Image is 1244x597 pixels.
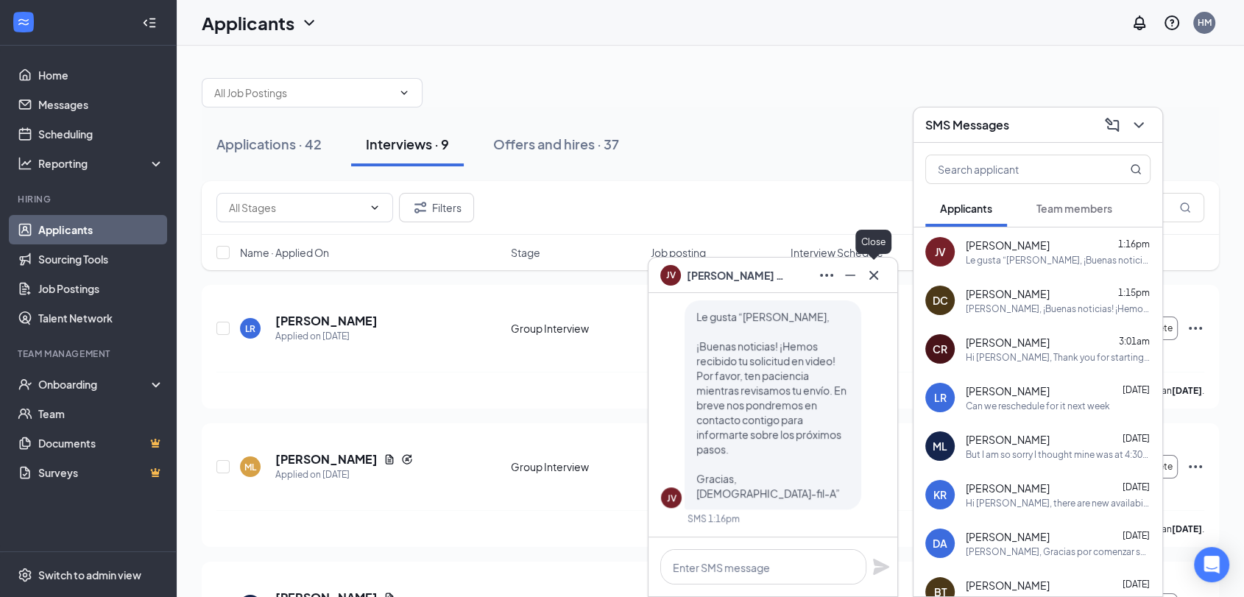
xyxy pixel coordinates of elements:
a: SurveysCrown [38,458,164,487]
input: Search applicant [926,155,1100,183]
svg: MagnifyingGlass [1179,202,1191,213]
div: Can we reschedule for it next week [966,400,1110,412]
a: DocumentsCrown [38,428,164,458]
div: Hiring [18,193,161,205]
a: Talent Network [38,303,164,333]
div: SMS 1:16pm [688,512,740,525]
svg: ChevronDown [369,202,381,213]
div: [PERSON_NAME], ¡Buenas noticias! ¡Hemos recibido tu solicitud en video! Por favor, ten paciencia ... [966,303,1151,315]
div: Reporting [38,156,165,171]
div: JV [935,244,946,259]
b: [DATE] [1172,385,1202,396]
svg: Minimize [841,266,859,284]
div: CR [933,342,947,356]
svg: Ellipses [1187,458,1204,476]
span: [DATE] [1123,433,1150,444]
svg: Filter [411,199,429,216]
div: ML [244,461,256,473]
div: DA [933,536,947,551]
h3: SMS Messages [925,117,1009,133]
div: Applications · 42 [216,135,322,153]
svg: Notifications [1131,14,1148,32]
div: Offers and hires · 37 [493,135,619,153]
span: 3:01am [1119,336,1150,347]
button: Filter Filters [399,193,474,222]
svg: Analysis [18,156,32,171]
input: All Stages [229,199,363,216]
button: ChevronDown [1127,113,1151,137]
b: [DATE] [1172,523,1202,534]
a: Applicants [38,215,164,244]
div: Hi [PERSON_NAME], Thank you for starting your application with [DEMOGRAPHIC_DATA]-fil-[PERSON_NAM... [966,351,1151,364]
div: ML [933,439,947,453]
div: KR [933,487,947,502]
div: JV [667,492,676,504]
span: 1:16pm [1118,239,1150,250]
span: [PERSON_NAME] [966,384,1050,398]
button: ComposeMessage [1100,113,1124,137]
svg: Ellipses [818,266,835,284]
svg: ChevronDown [1130,116,1148,134]
div: LR [934,390,947,405]
div: HM [1198,16,1212,29]
a: Team [38,399,164,428]
span: Team members [1036,202,1112,215]
span: [DATE] [1123,579,1150,590]
div: Applied on [DATE] [275,329,378,344]
svg: Cross [865,266,883,284]
div: DC [933,293,948,308]
svg: Reapply [401,453,413,465]
div: Applied on [DATE] [275,467,413,482]
svg: UserCheck [18,377,32,392]
button: Ellipses [815,264,838,287]
span: Stage [511,245,540,260]
button: Minimize [838,264,862,287]
span: Name · Applied On [240,245,329,260]
div: Le gusta “[PERSON_NAME], ¡Buenas noticias! ¡Hemos recibido tu solicitud en video! Por favor, ten ... [966,254,1151,266]
span: [DATE] [1123,530,1150,541]
svg: Settings [18,568,32,582]
div: Onboarding [38,377,152,392]
svg: Ellipses [1187,319,1204,337]
span: [PERSON_NAME] [966,432,1050,447]
span: 1:15pm [1118,287,1150,298]
svg: ChevronDown [300,14,318,32]
div: Open Intercom Messenger [1194,547,1229,582]
span: [PERSON_NAME] [966,286,1050,301]
a: Messages [38,90,164,119]
span: [PERSON_NAME] Ventura [687,267,790,283]
span: [DATE] [1123,384,1150,395]
svg: MagnifyingGlass [1130,163,1142,175]
a: Scheduling [38,119,164,149]
span: Job posting [651,245,706,260]
a: Home [38,60,164,90]
svg: ComposeMessage [1103,116,1121,134]
span: [PERSON_NAME] [966,481,1050,495]
button: Cross [862,264,886,287]
a: Job Postings [38,274,164,303]
div: Close [855,230,891,254]
h5: [PERSON_NAME] [275,313,378,329]
div: Group Interview [511,459,642,474]
div: LR [245,322,255,335]
div: Group Interview [511,321,642,336]
h5: [PERSON_NAME] [275,451,378,467]
span: Le gusta “[PERSON_NAME], ¡Buenas noticias! ¡Hemos recibido tu solicitud en video! Por favor, ten ... [696,310,847,500]
h1: Applicants [202,10,294,35]
a: Sourcing Tools [38,244,164,274]
input: All Job Postings [214,85,392,101]
div: Interviews · 9 [366,135,449,153]
span: [PERSON_NAME] [966,335,1050,350]
div: Switch to admin view [38,568,141,582]
div: Team Management [18,347,161,360]
span: Interview Schedule [791,245,883,260]
svg: Plane [872,558,890,576]
div: But I am so sorry I thought mine was at 4:30-5 [966,448,1151,461]
svg: WorkstreamLogo [16,15,31,29]
span: [PERSON_NAME] [966,578,1050,593]
div: Hi [PERSON_NAME], there are new availabilities for an interview. This is a reminder to schedule y... [966,497,1151,509]
span: [DATE] [1123,481,1150,492]
span: Applicants [940,202,992,215]
span: [PERSON_NAME] [966,238,1050,252]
